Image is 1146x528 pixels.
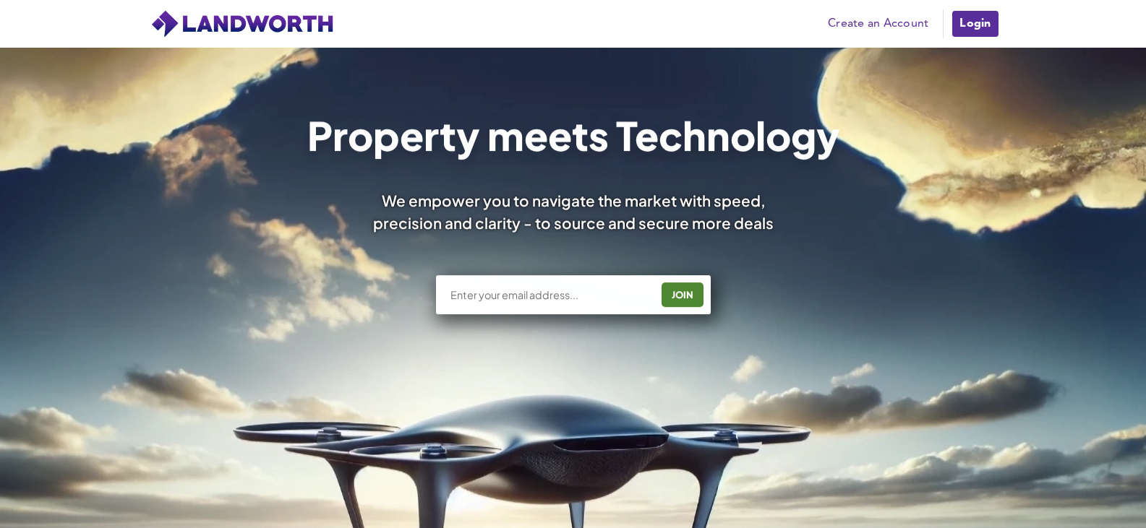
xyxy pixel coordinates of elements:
[951,9,999,38] a: Login
[662,282,704,307] button: JOIN
[666,283,699,306] div: JOIN
[307,116,839,155] h1: Property meets Technology
[449,287,651,302] input: Enter your email address...
[354,189,793,234] div: We empower you to navigate the market with speed, precision and clarity - to source and secure mo...
[821,13,936,35] a: Create an Account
